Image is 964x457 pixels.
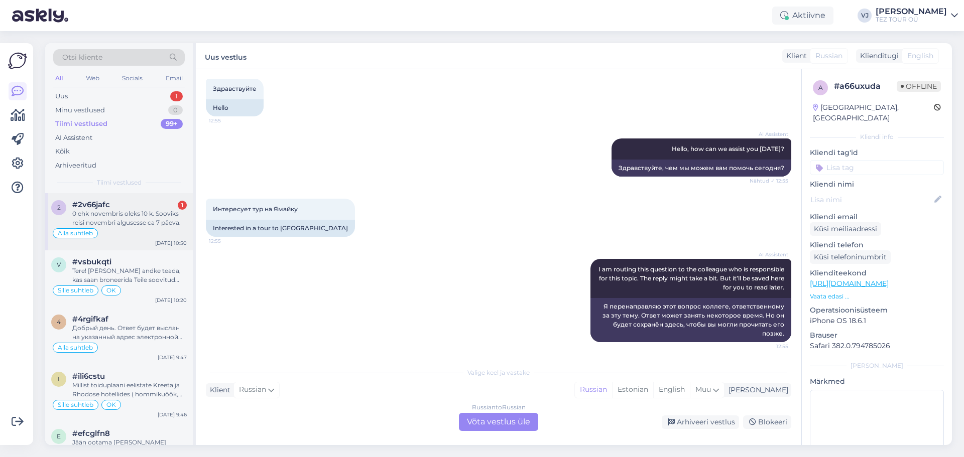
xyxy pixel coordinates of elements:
span: 2 [57,204,61,211]
div: Interested in a tour to [GEOGRAPHIC_DATA] [206,220,355,237]
div: Minu vestlused [55,105,105,115]
span: Tiimi vestlused [97,178,142,187]
div: Socials [120,72,145,85]
div: Klient [782,51,807,61]
div: [DATE] 9:47 [158,354,187,361]
span: Alla suhtleb [58,230,93,236]
span: OK [106,402,116,408]
div: Küsi meiliaadressi [810,222,881,236]
div: Tere! [PERSON_NAME] andke teada, kas saan broneerida Teile soovitud lennupiletid [72,266,187,284]
div: Klient [206,385,230,395]
span: 12:55 [209,237,247,245]
span: AI Assistent [751,251,788,258]
p: Klienditeekond [810,268,944,278]
p: Vaata edasi ... [810,292,944,301]
div: [DATE] 9:46 [158,411,187,418]
input: Lisa tag [810,160,944,175]
div: AI Assistent [55,133,92,143]
span: #efcglfn8 [72,429,110,438]
span: a [818,84,823,91]
div: Blokeeri [743,415,791,429]
div: 1 [170,91,183,101]
div: Arhiveeri vestlus [662,415,739,429]
a: [URL][DOMAIN_NAME] [810,279,889,288]
div: [DATE] 10:50 [155,239,187,247]
span: #4rgifkaf [72,315,108,324]
span: Интересует тур на Ямайку [213,205,298,213]
span: Alla suhtleb [58,345,93,351]
p: iPhone OS 18.6.1 [810,316,944,326]
span: v [57,261,61,268]
p: Kliendi email [810,212,944,222]
span: i [58,375,60,383]
div: Добрый день. Ответ будет выслан на указанный адрес электронной почты. [72,324,187,342]
div: # a66uxuda [834,80,897,92]
div: Valige keel ja vastake [206,368,791,377]
span: Hello, how can we assist you [DATE]? [672,145,784,153]
span: Offline [897,81,941,92]
span: Здравствуйте [213,85,257,92]
span: Nähtud ✓ 12:55 [750,177,788,185]
div: Küsi telefoninumbrit [810,250,891,264]
span: AI Assistent [751,130,788,138]
span: 12:55 [209,117,247,124]
span: 4 [57,318,61,326]
div: Klienditugi [856,51,899,61]
p: Safari 382.0.794785026 [810,341,944,351]
p: Kliendi telefon [810,240,944,250]
div: 1 [178,201,187,210]
div: Hello [206,99,264,116]
div: Kliendi info [810,132,944,141]
p: Kliendi nimi [810,179,944,190]
span: OK [106,287,116,293]
div: [PERSON_NAME] [810,361,944,370]
div: Web [84,72,101,85]
span: English [907,51,933,61]
div: English [653,382,690,397]
span: Russian [239,384,266,395]
p: Märkmed [810,376,944,387]
div: Здравствуйте, чем мы можем вам помочь сегодня? [612,160,791,177]
span: e [57,432,61,440]
input: Lisa nimi [810,194,932,205]
div: [DATE] 10:20 [155,296,187,304]
span: #ili6cstu [72,372,105,381]
div: Uus [55,91,68,101]
div: Я перенаправляю этот вопрос коллеге, ответственному за эту тему. Ответ может занять некоторое вре... [590,298,791,342]
span: Sille suhtleb [58,402,93,408]
div: Aktiivne [772,7,833,25]
div: 0 [168,105,183,115]
img: Askly Logo [8,51,27,70]
div: VJ [858,9,872,23]
label: Uus vestlus [205,49,247,63]
span: 12:55 [751,343,788,350]
span: Russian [815,51,842,61]
p: Operatsioonisüsteem [810,305,944,316]
span: Muu [695,385,711,394]
div: [PERSON_NAME] [876,8,947,16]
div: Kõik [55,146,70,157]
div: Russian [575,382,612,397]
div: Russian to Russian [472,403,526,412]
span: Sille suhtleb [58,287,93,293]
div: [GEOGRAPHIC_DATA], [GEOGRAPHIC_DATA] [813,102,934,123]
p: Brauser [810,330,944,341]
div: Võta vestlus üle [459,413,538,431]
div: Arhiveeritud [55,161,96,171]
div: Estonian [612,382,653,397]
span: Otsi kliente [62,52,102,63]
a: [PERSON_NAME]TEZ TOUR OÜ [876,8,958,24]
div: [PERSON_NAME] [725,385,788,395]
span: #vsbukqti [72,257,111,266]
div: Millist toiduplaani eelistate Kreeta ja Rhodose hotellides ( hommikuöök, hommiku-ja õhtusöök või ... [72,381,187,399]
p: Kliendi tag'id [810,147,944,158]
div: All [53,72,65,85]
span: I am routing this question to the colleague who is responsible for this topic. The reply might ta... [598,265,786,291]
span: #2v66jafc [72,200,110,209]
div: 99+ [161,119,183,129]
div: Jään ootama [PERSON_NAME] vastust, et saaksime jätkata reisi planeerimisega. [72,438,187,456]
div: Email [164,72,185,85]
div: 0 ehk novembris oleks 10 k. Sooviks reisi novembri algusesse ca 7 päeva. [72,209,187,227]
div: Tiimi vestlused [55,119,107,129]
div: TEZ TOUR OÜ [876,16,947,24]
